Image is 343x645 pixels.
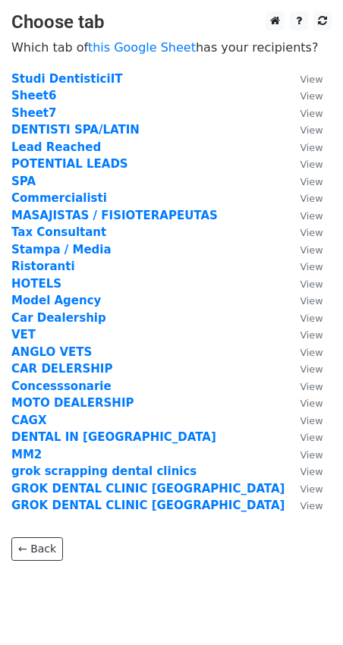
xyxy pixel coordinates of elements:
[11,175,36,188] a: SPA
[300,261,323,272] small: View
[300,381,323,392] small: View
[285,89,323,102] a: View
[300,90,323,102] small: View
[300,108,323,119] small: View
[285,482,323,496] a: View
[285,72,323,86] a: View
[11,537,63,561] a: ← Back
[300,432,323,443] small: View
[285,396,323,410] a: View
[300,415,323,426] small: View
[11,11,332,33] h3: Choose tab
[300,244,323,256] small: View
[300,124,323,136] small: View
[285,106,323,120] a: View
[11,277,61,291] a: HOTELS
[300,159,323,170] small: View
[300,483,323,495] small: View
[11,499,285,512] a: GROK DENTAL CLINIC [GEOGRAPHIC_DATA]
[11,140,101,154] a: Lead Reached
[285,191,323,205] a: View
[300,466,323,477] small: View
[11,106,56,120] a: Sheet7
[285,277,323,291] a: View
[285,345,323,359] a: View
[300,142,323,153] small: View
[285,328,323,341] a: View
[11,72,122,86] a: Studi DentisticiIT
[11,191,107,205] a: Commercialisti
[285,430,323,444] a: View
[285,379,323,393] a: View
[300,329,323,341] small: View
[285,209,323,222] a: View
[285,448,323,461] a: View
[11,379,112,393] a: Concesssonarie
[11,328,36,341] a: VET
[300,278,323,290] small: View
[285,140,323,154] a: View
[300,363,323,375] small: View
[285,157,323,171] a: View
[300,347,323,358] small: View
[11,430,216,444] a: DENTAL IN [GEOGRAPHIC_DATA]
[300,74,323,85] small: View
[11,414,47,427] a: CAGX
[11,482,285,496] a: GROK DENTAL CLINIC [GEOGRAPHIC_DATA]
[285,294,323,307] a: View
[88,40,196,55] a: this Google Sheet
[285,260,323,273] a: View
[11,225,106,239] a: Tax Consultant
[285,311,323,325] a: View
[300,176,323,187] small: View
[285,362,323,376] a: View
[300,227,323,238] small: View
[285,175,323,188] a: View
[285,414,323,427] a: View
[300,500,323,511] small: View
[11,396,134,410] a: MOTO DEALERSHIP
[11,209,218,222] a: MASAJISTAS / FISIOTERAPEUTAS
[11,345,92,359] strong: ANGLO VETS
[11,260,75,273] a: Ristoranti
[11,39,332,55] p: Which tab of has your recipients?
[11,243,112,256] a: Stampa / Media
[11,448,42,461] a: MM2
[11,89,56,102] a: Sheet6
[11,123,140,137] a: DENTISTI SPA/LATIN
[11,464,197,478] strong: grok scrapping dental clinics
[300,398,323,409] small: View
[300,193,323,204] small: View
[11,157,128,171] a: POTENTIAL LEADS
[11,362,112,376] a: CAR DELERSHIP
[285,499,323,512] a: View
[285,123,323,137] a: View
[300,295,323,307] small: View
[11,294,101,307] a: Model Agency
[300,313,323,324] small: View
[285,225,323,239] a: View
[11,311,106,325] a: Car Dealership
